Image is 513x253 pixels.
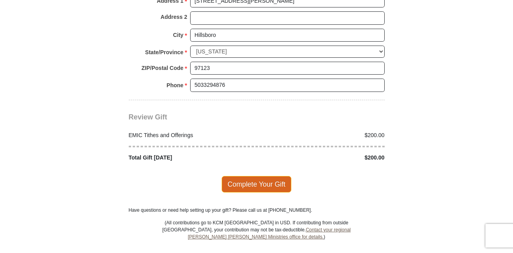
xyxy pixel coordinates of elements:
[129,113,167,121] span: Review Gift
[257,131,389,139] div: $200.00
[141,62,183,73] strong: ZIP/Postal Code
[167,80,183,91] strong: Phone
[124,154,257,162] div: Total Gift [DATE]
[145,47,183,58] strong: State/Province
[188,227,351,240] a: Contact your regional [PERSON_NAME] [PERSON_NAME] Ministries office for details.
[257,154,389,162] div: $200.00
[124,131,257,139] div: EMIC Tithes and Offerings
[173,29,183,40] strong: City
[222,176,291,192] span: Complete Your Gift
[161,11,187,22] strong: Address 2
[129,207,385,214] p: Have questions or need help setting up your gift? Please call us at [PHONE_NUMBER].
